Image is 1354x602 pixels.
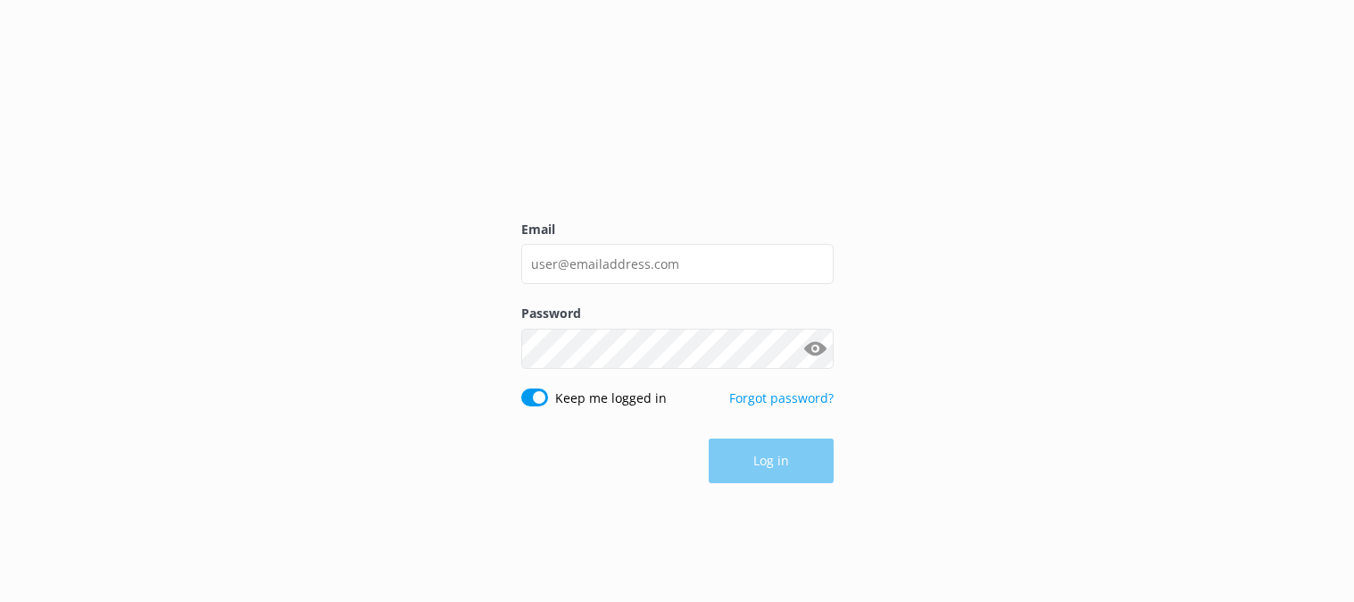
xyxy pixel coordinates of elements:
[729,389,834,406] a: Forgot password?
[798,330,834,366] button: Show password
[521,304,834,323] label: Password
[555,389,667,408] label: Keep me logged in
[521,220,834,239] label: Email
[521,244,834,284] input: user@emailaddress.com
